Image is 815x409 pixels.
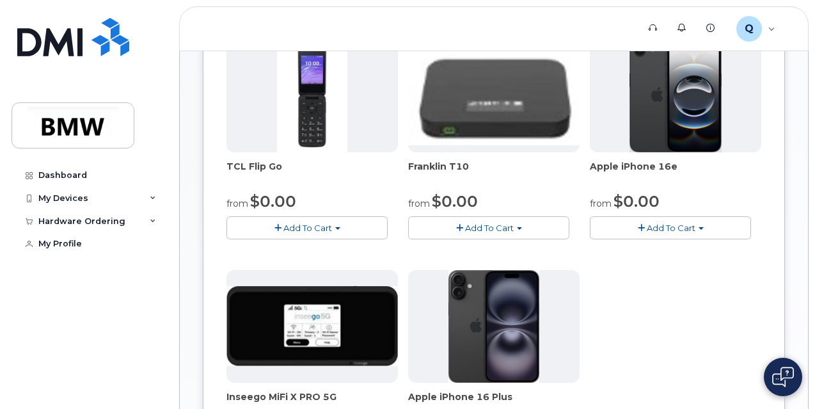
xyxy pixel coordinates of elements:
span: $0.00 [250,192,296,211]
img: cut_small_inseego_5G.jpg [226,286,398,366]
span: $0.00 [432,192,478,211]
span: $0.00 [613,192,660,211]
span: Add To Cart [283,223,332,233]
div: Apple iPhone 16e [590,160,761,186]
div: Q457365 [727,16,784,42]
button: Add To Cart [226,216,388,239]
img: Open chat [772,367,794,387]
img: iphone16e.png [629,40,722,152]
button: Add To Cart [408,216,569,239]
img: iphone_16_plus.png [448,270,539,383]
span: Q [745,21,754,36]
span: Add To Cart [465,223,514,233]
button: Add To Cart [590,216,751,239]
small: from [590,198,612,209]
small: from [226,198,248,209]
img: TCL_FLIP_MODE.jpg [277,40,347,152]
img: t10.jpg [408,46,580,145]
span: Add To Cart [647,223,695,233]
small: from [408,198,430,209]
div: TCL Flip Go [226,160,398,186]
div: Franklin T10 [408,160,580,186]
